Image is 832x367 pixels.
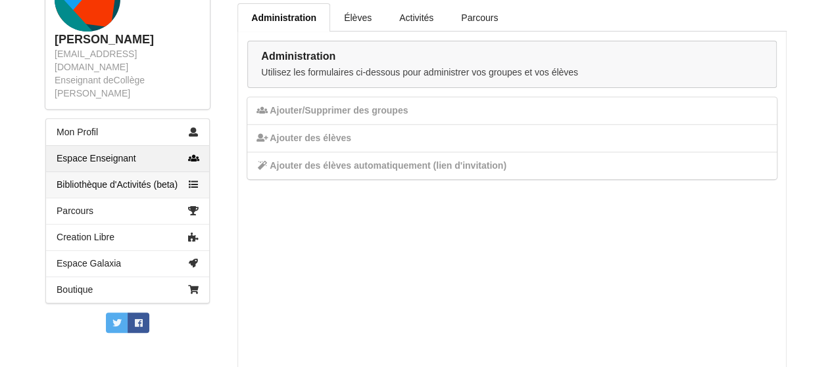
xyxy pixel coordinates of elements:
[330,3,385,31] a: Élèves
[385,3,447,31] a: Activités
[55,74,201,100] div: Enseignant de Collège [PERSON_NAME]
[261,66,763,79] p: Utilisez les formulaires ci-dessous pour administrer vos groupes et vos élèves
[46,145,209,171] a: Espace Enseignant
[247,97,777,124] div: Ajouter/Supprimer des groupes
[46,171,209,198] a: Bibliothèque d'Activités (beta)
[46,119,209,145] a: Mon Profil
[46,224,209,250] a: Creation Libre
[261,50,763,63] div: Administration
[447,3,512,31] a: Parcours
[247,124,777,152] div: Ajouter des élèves
[247,152,777,179] div: Ajouter des élèves automatiquement (lien d'invitation)
[55,47,201,74] div: [EMAIL_ADDRESS][DOMAIN_NAME]
[237,3,330,32] a: Administration
[55,32,201,47] div: [PERSON_NAME]
[46,250,209,276] a: Espace Galaxia
[46,276,209,303] a: Boutique
[46,198,209,224] a: Parcours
